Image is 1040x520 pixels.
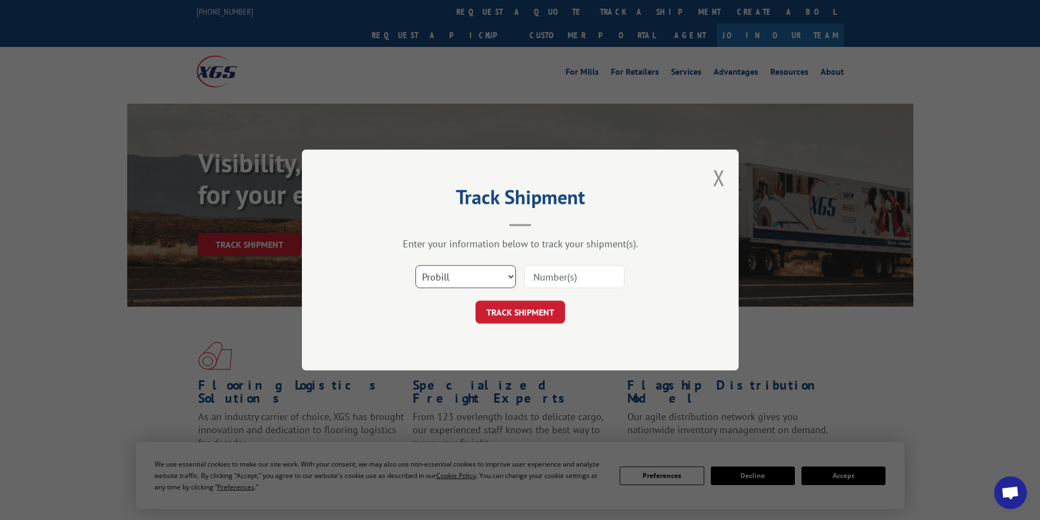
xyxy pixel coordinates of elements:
h2: Track Shipment [356,189,684,210]
button: TRACK SHIPMENT [476,301,565,324]
input: Number(s) [524,265,625,288]
div: Enter your information below to track your shipment(s). [356,237,684,250]
a: Open chat [994,476,1027,509]
button: Close modal [713,163,725,192]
